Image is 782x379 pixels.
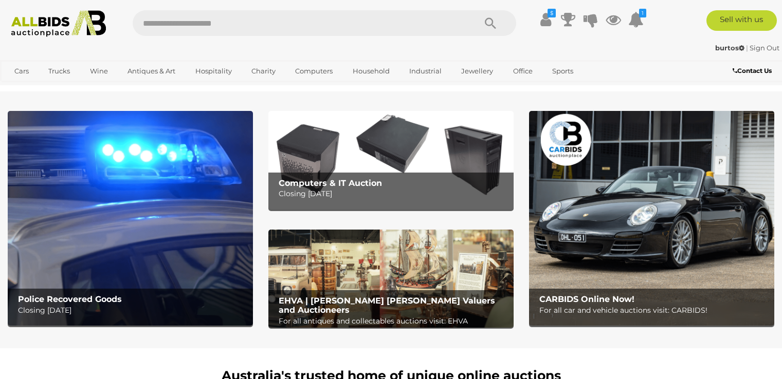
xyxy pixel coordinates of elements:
[529,111,774,326] img: CARBIDS Online Now!
[268,230,514,328] a: EHVA | Evans Hastings Valuers and Auctioneers EHVA | [PERSON_NAME] [PERSON_NAME] Valuers and Auct...
[8,63,35,80] a: Cars
[8,111,253,326] a: Police Recovered Goods Police Recovered Goods Closing [DATE]
[189,63,239,80] a: Hospitality
[279,296,495,315] b: EHVA | [PERSON_NAME] [PERSON_NAME] Valuers and Auctioneers
[8,80,94,97] a: [GEOGRAPHIC_DATA]
[18,304,248,317] p: Closing [DATE]
[506,63,539,80] a: Office
[268,230,514,328] img: EHVA | Evans Hastings Valuers and Auctioneers
[279,178,382,188] b: Computers & IT Auction
[6,10,112,37] img: Allbids.com.au
[245,63,282,80] a: Charity
[83,63,115,80] a: Wine
[715,44,744,52] strong: burtos
[539,294,634,304] b: CARBIDS Online Now!
[733,65,774,77] a: Contact Us
[733,67,772,74] b: Contact Us
[545,63,580,80] a: Sports
[268,111,514,209] img: Computers & IT Auction
[746,44,748,52] span: |
[403,63,448,80] a: Industrial
[8,111,253,326] img: Police Recovered Goods
[465,10,516,36] button: Search
[279,315,508,328] p: For all antiques and collectables auctions visit: EHVA
[750,44,779,52] a: Sign Out
[529,111,774,326] a: CARBIDS Online Now! CARBIDS Online Now! For all car and vehicle auctions visit: CARBIDS!
[539,304,769,317] p: For all car and vehicle auctions visit: CARBIDS!
[628,10,644,29] a: 1
[706,10,777,31] a: Sell with us
[454,63,500,80] a: Jewellery
[639,9,646,17] i: 1
[268,111,514,209] a: Computers & IT Auction Computers & IT Auction Closing [DATE]
[121,63,182,80] a: Antiques & Art
[288,63,339,80] a: Computers
[548,9,556,17] i: $
[279,187,508,200] p: Closing [DATE]
[42,63,77,80] a: Trucks
[538,10,553,29] a: $
[715,44,746,52] a: burtos
[18,294,122,304] b: Police Recovered Goods
[346,63,396,80] a: Household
